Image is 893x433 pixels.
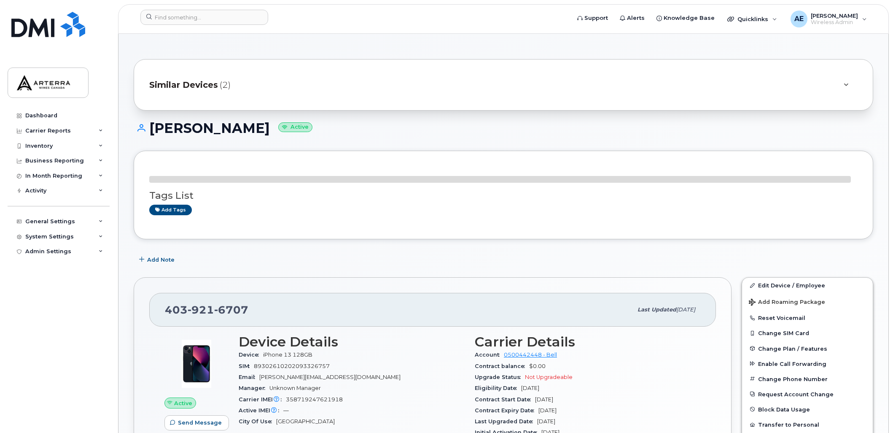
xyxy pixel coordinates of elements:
a: 0500442448 - Bell [504,352,557,358]
button: Request Account Change [742,387,873,402]
span: Email [239,374,259,380]
span: Unknown Manager [269,385,321,391]
span: Enable Call Forwarding [758,360,826,367]
span: 89302610202093326757 [254,363,330,369]
span: Active [174,399,192,407]
span: 358719247621918 [286,396,343,403]
span: Add Roaming Package [749,299,825,307]
span: (2) [220,79,231,91]
button: Enable Call Forwarding [742,356,873,371]
span: Last updated [637,306,676,313]
span: Contract balance [475,363,529,369]
span: [PERSON_NAME][EMAIL_ADDRESS][DOMAIN_NAME] [259,374,401,380]
span: Send Message [178,419,222,427]
span: [DATE] [537,418,555,425]
span: Carrier IMEI [239,396,286,403]
button: Block Data Usage [742,402,873,417]
span: Manager [239,385,269,391]
span: 6707 [214,303,248,316]
button: Transfer to Personal [742,417,873,432]
button: Change SIM Card [742,325,873,341]
button: Change Plan / Features [742,341,873,356]
a: Add tags [149,205,192,215]
h3: Tags List [149,190,858,201]
h3: Device Details [239,334,465,349]
span: Contract Start Date [475,396,535,403]
span: Last Upgraded Date [475,418,537,425]
span: [DATE] [535,396,553,403]
span: SIM [239,363,254,369]
img: image20231002-3703462-1ig824h.jpeg [171,338,222,389]
button: Send Message [164,415,229,430]
span: [DATE] [521,385,539,391]
button: Change Phone Number [742,371,873,387]
span: Active IMEI [239,407,283,414]
span: iPhone 13 128GB [263,352,312,358]
span: Eligibility Date [475,385,521,391]
a: Edit Device / Employee [742,278,873,293]
span: Not Upgradeable [525,374,573,380]
span: Contract Expiry Date [475,407,538,414]
span: $0.00 [529,363,546,369]
h3: Carrier Details [475,334,701,349]
span: Account [475,352,504,358]
span: [DATE] [676,306,695,313]
button: Add Roaming Package [742,293,873,310]
h1: [PERSON_NAME] [134,121,873,135]
small: Active [278,122,312,132]
span: [GEOGRAPHIC_DATA] [276,418,335,425]
span: Change Plan / Features [758,345,827,352]
span: Similar Devices [149,79,218,91]
span: City Of Use [239,418,276,425]
span: Device [239,352,263,358]
span: Upgrade Status [475,374,525,380]
span: — [283,407,289,414]
button: Reset Voicemail [742,310,873,325]
span: Add Note [147,256,175,264]
span: 921 [188,303,214,316]
span: [DATE] [538,407,557,414]
button: Add Note [134,252,182,267]
span: 403 [165,303,248,316]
